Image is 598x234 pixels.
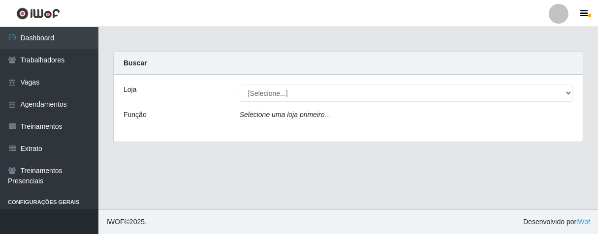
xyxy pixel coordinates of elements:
strong: Buscar [124,59,147,67]
label: Loja [124,85,136,95]
span: © 2025 . [106,217,147,227]
a: iWof [576,218,590,226]
img: CoreUI Logo [16,7,60,20]
label: Função [124,110,147,120]
i: Selecione uma loja primeiro... [240,111,330,118]
span: IWOF [106,218,125,226]
span: Desenvolvido por [523,217,590,227]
